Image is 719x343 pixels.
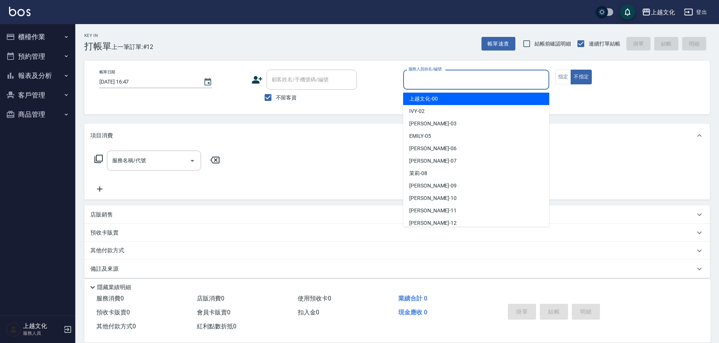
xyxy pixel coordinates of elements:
button: Open [186,155,198,167]
input: YYYY/MM/DD hh:mm [99,76,196,88]
span: [PERSON_NAME] -03 [409,120,457,128]
button: 指定 [555,70,571,84]
span: 使用預收卡 0 [298,295,331,302]
span: 業績合計 0 [398,295,427,302]
span: IVY -02 [409,107,425,115]
p: 店販銷售 [90,211,113,219]
span: [PERSON_NAME] -07 [409,157,457,165]
div: 項目消費 [84,123,710,148]
span: 預收卡販賣 0 [96,309,130,316]
span: 上一筆訂單:#12 [111,42,154,52]
h5: 上越文化 [23,322,61,330]
p: 項目消費 [90,132,113,140]
span: 店販消費 0 [197,295,224,302]
button: 報表及分析 [3,66,72,85]
img: Person [6,322,21,337]
span: [PERSON_NAME] -06 [409,145,457,152]
span: [PERSON_NAME] -10 [409,194,457,202]
button: 商品管理 [3,105,72,124]
button: 上越文化 [639,5,678,20]
p: 隱藏業績明細 [97,284,131,291]
button: 櫃檯作業 [3,27,72,47]
div: 上越文化 [651,8,675,17]
span: [PERSON_NAME] -12 [409,219,457,227]
span: [PERSON_NAME] -09 [409,182,457,190]
button: 登出 [681,5,710,19]
p: 預收卡販賣 [90,229,119,237]
h2: Key In [84,33,111,38]
span: 連續打單結帳 [589,40,620,48]
span: 紅利點數折抵 0 [197,323,236,330]
span: 上越文化 -00 [409,95,438,103]
p: 服務人員 [23,330,61,337]
button: Choose date, selected date is 2025-09-25 [199,73,217,91]
span: 會員卡販賣 0 [197,309,230,316]
button: 客戶管理 [3,85,72,105]
div: 備註及來源 [84,260,710,278]
div: 店販銷售 [84,206,710,224]
span: [PERSON_NAME] -11 [409,207,457,215]
span: 茉莉 -08 [409,169,427,177]
h3: 打帳單 [84,41,111,52]
button: save [620,5,635,20]
span: 不留客資 [276,94,297,102]
span: 現金應收 0 [398,309,427,316]
img: Logo [9,7,30,16]
p: 備註及來源 [90,265,119,273]
div: 其他付款方式 [84,242,710,260]
label: 服務人員姓名/編號 [408,66,442,72]
label: 帳單日期 [99,69,115,75]
p: 其他付款方式 [90,247,128,255]
span: EMILY -05 [409,132,431,140]
button: 帳單速查 [481,37,515,51]
button: 不指定 [571,70,592,84]
button: 預約管理 [3,47,72,66]
span: 其他付款方式 0 [96,323,136,330]
span: 服務消費 0 [96,295,124,302]
span: 扣入金 0 [298,309,319,316]
div: 預收卡販賣 [84,224,710,242]
span: 結帳前確認明細 [535,40,571,48]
